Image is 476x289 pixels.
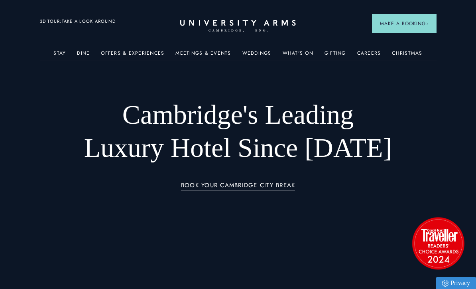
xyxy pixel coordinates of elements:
[372,14,437,33] button: Make a BookingArrow icon
[283,50,313,61] a: What's On
[408,213,468,273] img: image-2524eff8f0c5d55edbf694693304c4387916dea5-1501x1501-png
[175,50,231,61] a: Meetings & Events
[79,98,397,164] h1: Cambridge's Leading Luxury Hotel Since [DATE]
[357,50,381,61] a: Careers
[101,50,164,61] a: Offers & Experiences
[442,280,448,287] img: Privacy
[436,277,476,289] a: Privacy
[181,182,295,191] a: BOOK YOUR CAMBRIDGE CITY BREAK
[242,50,271,61] a: Weddings
[77,50,90,61] a: Dine
[325,50,346,61] a: Gifting
[53,50,66,61] a: Stay
[180,20,296,32] a: Home
[392,50,422,61] a: Christmas
[426,22,429,25] img: Arrow icon
[380,20,429,27] span: Make a Booking
[40,18,116,25] a: 3D TOUR:TAKE A LOOK AROUND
